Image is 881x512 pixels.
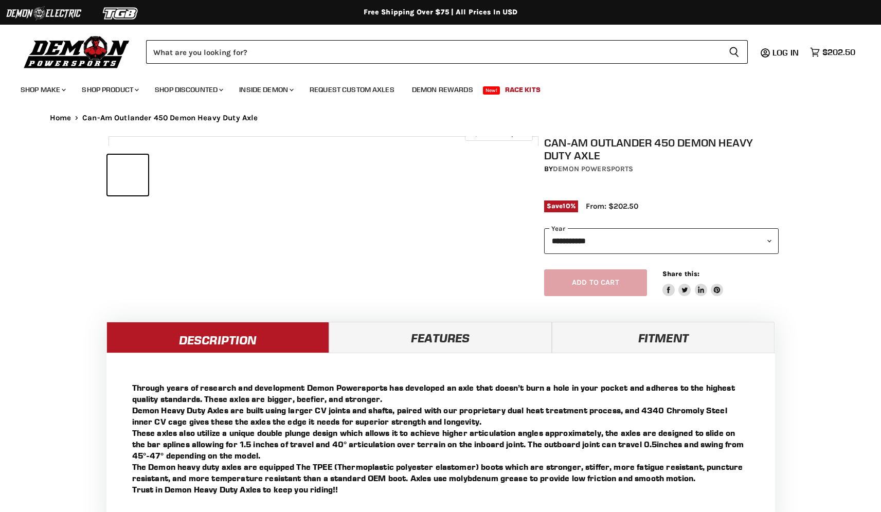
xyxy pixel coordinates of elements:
a: Home [50,114,71,122]
a: $202.50 [805,45,860,60]
a: Shop Discounted [147,79,229,100]
a: Request Custom Axles [302,79,402,100]
span: Share this: [662,270,699,278]
h1: Can-Am Outlander 450 Demon Heavy Duty Axle [544,136,779,162]
span: Can-Am Outlander 450 Demon Heavy Duty Axle [82,114,258,122]
img: TGB Logo 2 [82,4,159,23]
span: Save % [544,200,578,212]
a: Demon Powersports [553,164,633,173]
nav: Breadcrumbs [29,114,852,122]
span: Click to expand [470,130,527,137]
span: From: $202.50 [586,202,638,211]
a: Description [106,322,329,353]
div: by [544,163,779,175]
span: Log in [772,47,799,58]
form: Product [146,40,748,64]
a: Fitment [552,322,775,353]
a: Features [329,322,552,353]
button: IMAGE thumbnail [151,155,192,195]
img: Demon Electric Logo 2 [5,4,82,23]
input: Search [146,40,721,64]
span: $202.50 [822,47,855,57]
a: Race Kits [497,79,548,100]
button: IMAGE thumbnail [195,155,236,195]
button: Search [721,40,748,64]
img: Demon Powersports [21,33,133,70]
button: IMAGE thumbnail [107,155,148,195]
span: New! [483,86,500,95]
select: year [544,228,779,253]
a: Shop Product [74,79,145,100]
div: Free Shipping Over $75 | All Prices In USD [29,8,852,17]
ul: Main menu [13,75,853,100]
a: Log in [768,48,805,57]
span: 10 [563,202,570,210]
a: Demon Rewards [404,79,481,100]
a: Shop Make [13,79,72,100]
a: Inside Demon [231,79,300,100]
aside: Share this: [662,269,724,297]
button: IMAGE thumbnail [239,155,279,195]
p: Through years of research and development Demon Powersports has developed an axle that doesn’t bu... [132,382,749,495]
